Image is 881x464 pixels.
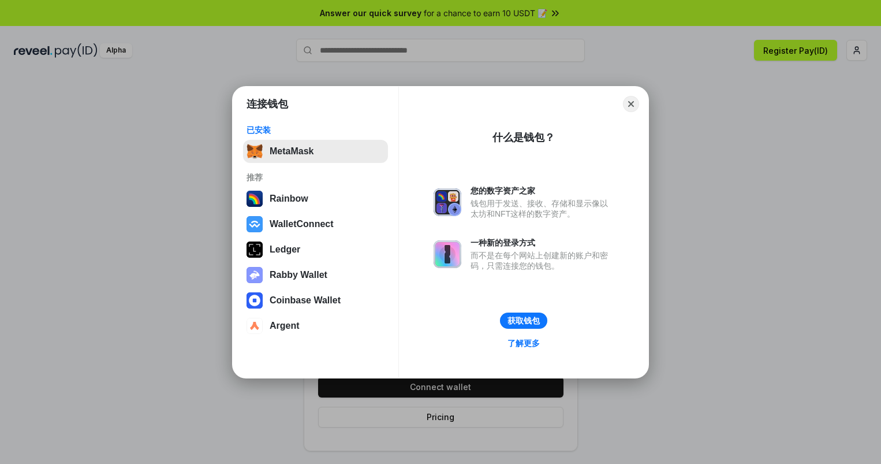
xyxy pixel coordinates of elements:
img: svg+xml,%3Csvg%20width%3D%2228%22%20height%3D%2228%22%20viewBox%3D%220%200%2028%2028%22%20fill%3D... [247,216,263,232]
div: 一种新的登录方式 [471,237,614,248]
img: svg+xml,%3Csvg%20xmlns%3D%22http%3A%2F%2Fwww.w3.org%2F2000%2Fsvg%22%20fill%3D%22none%22%20viewBox... [434,188,461,216]
button: Rabby Wallet [243,263,388,287]
div: 而不是在每个网站上创建新的账户和密码，只需连接您的钱包。 [471,250,614,271]
button: 获取钱包 [500,313,547,329]
button: Argent [243,314,388,337]
div: Rabby Wallet [270,270,327,280]
div: Coinbase Wallet [270,295,341,306]
div: 获取钱包 [507,315,540,326]
button: WalletConnect [243,213,388,236]
div: 推荐 [247,172,384,183]
div: Rainbow [270,194,308,204]
div: 您的数字资产之家 [471,185,614,196]
div: WalletConnect [270,219,334,229]
div: 已安装 [247,125,384,135]
a: 了解更多 [501,336,547,351]
button: Close [623,96,639,112]
img: svg+xml,%3Csvg%20width%3D%2228%22%20height%3D%2228%22%20viewBox%3D%220%200%2028%2028%22%20fill%3D... [247,318,263,334]
img: svg+xml,%3Csvg%20width%3D%22120%22%20height%3D%22120%22%20viewBox%3D%220%200%20120%20120%22%20fil... [247,191,263,207]
div: 了解更多 [507,338,540,348]
div: Argent [270,321,300,331]
div: 钱包用于发送、接收、存储和显示像以太坊和NFT这样的数字资产。 [471,198,614,219]
div: MetaMask [270,146,313,157]
img: svg+xml,%3Csvg%20xmlns%3D%22http%3A%2F%2Fwww.w3.org%2F2000%2Fsvg%22%20fill%3D%22none%22%20viewBox... [434,240,461,268]
button: Coinbase Wallet [243,289,388,312]
button: Ledger [243,238,388,261]
img: svg+xml,%3Csvg%20xmlns%3D%22http%3A%2F%2Fwww.w3.org%2F2000%2Fsvg%22%20fill%3D%22none%22%20viewBox... [247,267,263,283]
div: Ledger [270,244,300,255]
h1: 连接钱包 [247,97,288,111]
img: svg+xml,%3Csvg%20width%3D%2228%22%20height%3D%2228%22%20viewBox%3D%220%200%2028%2028%22%20fill%3D... [247,292,263,309]
button: MetaMask [243,140,388,163]
img: svg+xml,%3Csvg%20xmlns%3D%22http%3A%2F%2Fwww.w3.org%2F2000%2Fsvg%22%20width%3D%2228%22%20height%3... [247,242,263,258]
img: svg+xml,%3Csvg%20fill%3D%22none%22%20height%3D%2233%22%20viewBox%3D%220%200%2035%2033%22%20width%... [247,143,263,159]
div: 什么是钱包？ [492,131,555,144]
button: Rainbow [243,187,388,210]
